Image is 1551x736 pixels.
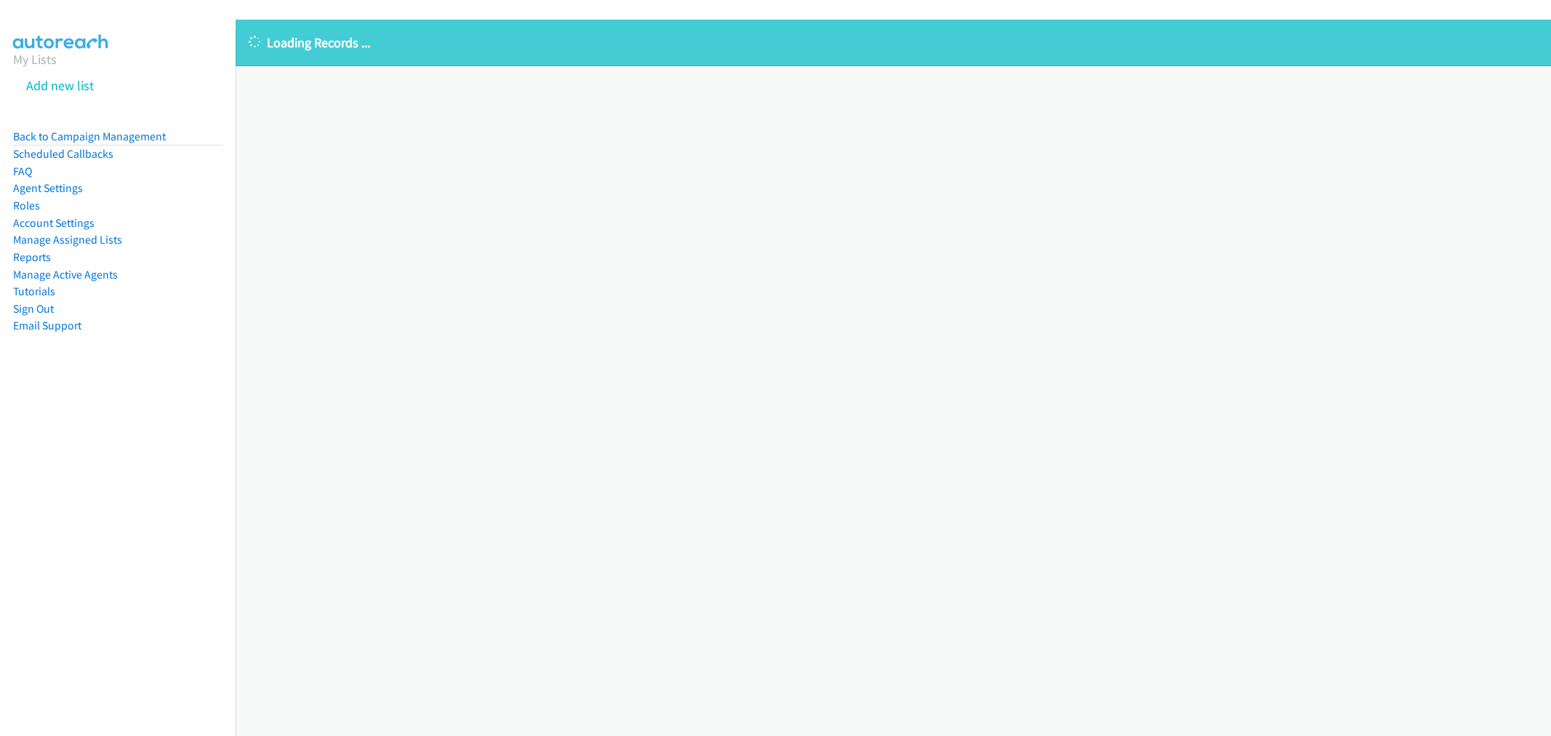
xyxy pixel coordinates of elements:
a: Reports [13,250,51,264]
a: My Lists [13,51,57,68]
a: Manage Assigned Lists [13,233,122,247]
a: FAQ [13,164,32,178]
a: Manage Active Agents [13,268,118,281]
a: Back to Campaign Management [13,129,166,143]
a: Add new list [26,77,94,94]
a: Scheduled Callbacks [13,147,113,161]
a: Sign Out [13,302,54,316]
p: Loading Records ... [249,33,1538,52]
a: Account Settings [13,216,95,230]
a: Email Support [13,319,81,332]
a: Tutorials [13,284,55,298]
a: Roles [13,199,40,212]
a: Agent Settings [13,181,83,195]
